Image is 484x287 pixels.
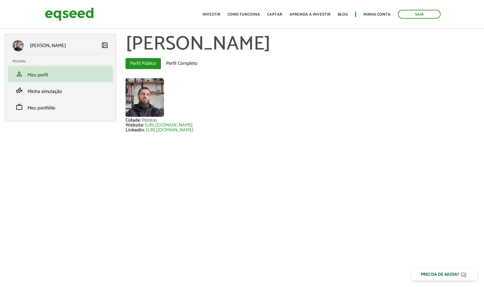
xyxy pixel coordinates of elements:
a: Sair [398,10,441,19]
a: Como funciona [227,13,260,17]
span: work [16,103,23,111]
a: Ver perfil do usuário. [126,78,164,117]
span: : [143,121,144,129]
a: Blog [338,13,348,17]
a: Investir [202,13,220,17]
a: Perfil Completo [162,58,202,69]
div: Cidade [126,118,142,123]
span: left_panel_close [101,42,108,49]
div: Linkedin [126,128,146,133]
div: Website [126,123,145,128]
a: Colapsar menu [101,42,108,50]
a: workMeu portfólio [13,103,108,111]
span: Meu portfólio [27,104,55,112]
span: : [144,126,145,134]
span: : [140,116,141,124]
a: Captar [267,13,282,17]
img: EqSeed [45,6,94,22]
img: Foto de Matheus Siga Thomaz [126,78,164,117]
a: [URL][DOMAIN_NAME] [146,128,194,133]
li: Meu perfil [8,66,113,82]
span: finance_mode [16,87,23,94]
a: finance_modeMinha simulação [13,87,108,94]
a: Minha conta [363,13,391,17]
a: Perfil Público [126,58,161,69]
h2: Pessoal [13,60,113,63]
p: [PERSON_NAME] [30,43,66,49]
span: Minha simulação [27,87,62,96]
h1: [PERSON_NAME] [126,34,479,55]
div: Pelotas [142,118,157,123]
a: personMeu perfil [13,70,108,78]
span: Meu perfil [27,71,48,79]
a: Aprenda a investir [289,13,330,17]
a: [URL][DOMAIN_NAME] [145,123,193,128]
span: person [16,70,23,78]
li: Minha simulação [8,82,113,99]
li: Meu portfólio [8,99,113,115]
